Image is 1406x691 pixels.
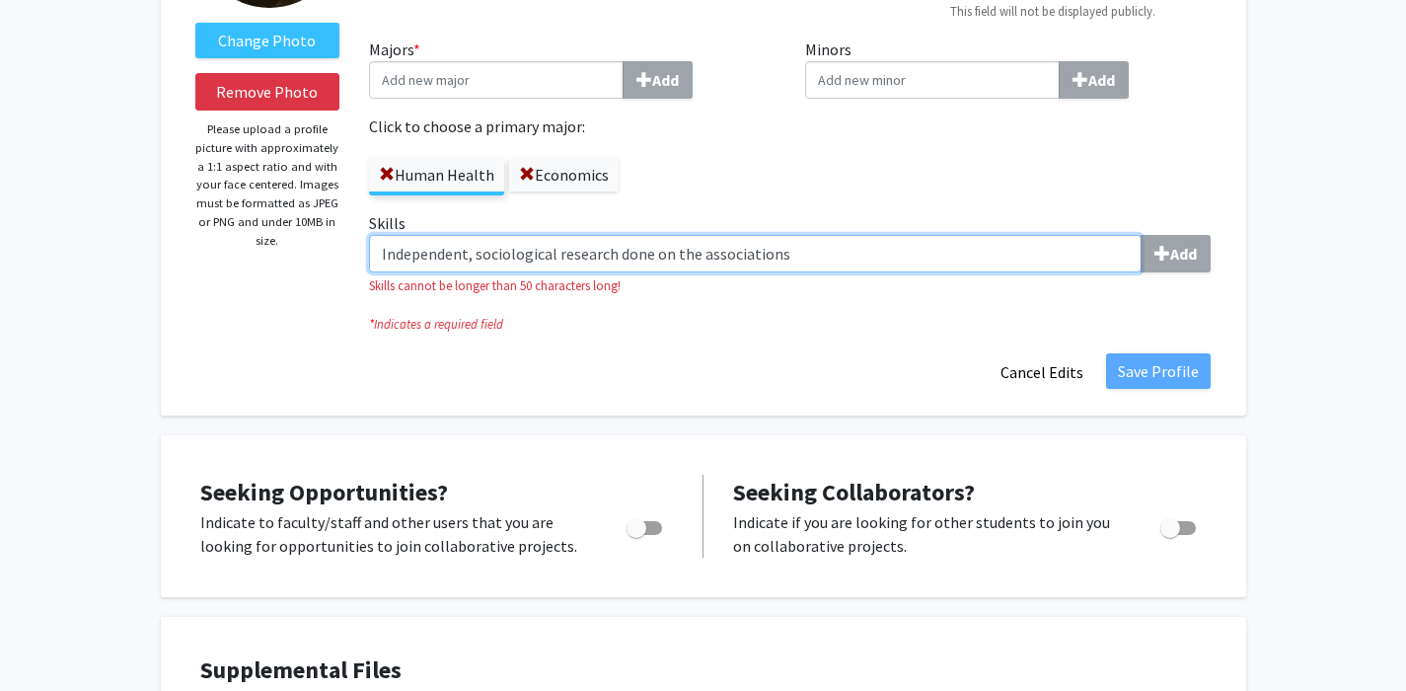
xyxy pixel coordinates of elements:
small: This field will not be displayed publicly. [950,3,1155,19]
button: Minors [1059,61,1129,99]
button: Cancel Edits [988,353,1096,391]
iframe: Chat [15,602,84,676]
button: Skills [1141,235,1211,272]
button: Majors* [623,61,693,99]
label: Majors [369,38,776,99]
button: Remove Photo [195,73,340,111]
label: Skills [369,211,1211,272]
button: Save Profile [1106,353,1211,389]
label: Click to choose a primary major: [369,115,776,138]
b: Add [1170,244,1197,264]
h4: Supplemental Files [200,656,1207,685]
span: Seeking Collaborators? [733,477,975,507]
p: Please upload a profile picture with approximately a 1:1 aspect ratio and with your face centered... [195,120,340,250]
input: MinorsAdd [805,61,1060,99]
label: Human Health [369,158,504,192]
p: Indicate to faculty/staff and other users that you are looking for opportunities to join collabor... [200,510,589,558]
div: Toggle [619,510,673,540]
input: Majors*Add [369,61,624,99]
small: Skills cannot be longer than 50 characters long! [369,276,1211,295]
label: ChangeProfile Picture [195,23,340,58]
p: Indicate if you are looking for other students to join you on collaborative projects. [733,510,1123,558]
b: Add [652,70,679,90]
b: Add [1088,70,1115,90]
div: Toggle [1152,510,1207,540]
label: Economics [509,158,619,192]
span: Seeking Opportunities? [200,477,448,507]
i: Indicates a required field [369,315,1211,334]
label: Minors [805,38,1212,99]
input: SkillsAdd [369,235,1142,272]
